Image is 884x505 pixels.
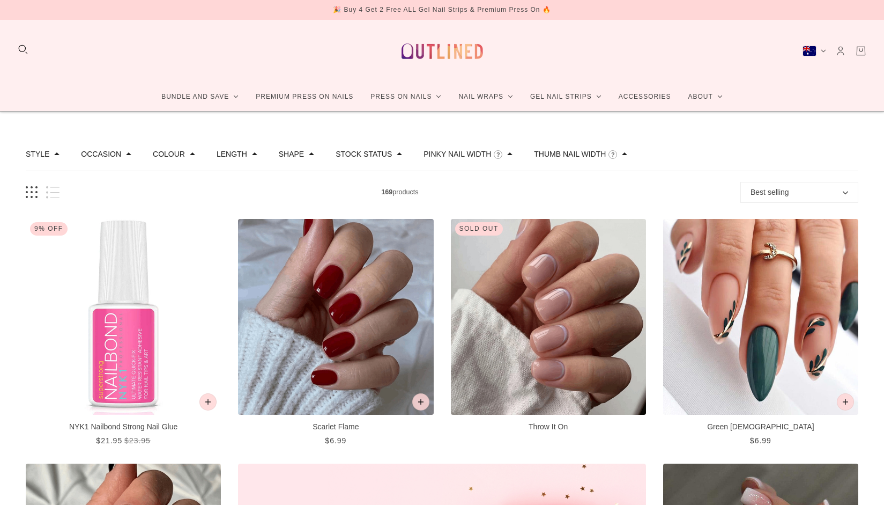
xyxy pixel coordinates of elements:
[238,219,433,414] img: Scarlet Flame-Press on Manicure-Outlined
[610,83,680,111] a: Accessories
[46,186,60,199] button: List view
[325,436,346,445] span: $6.99
[803,46,826,56] button: Australia
[679,83,731,111] a: About
[455,222,503,236] div: Sold out
[153,83,247,111] a: Bundle and Save
[238,421,433,433] p: Scarlet Flame
[199,393,217,411] button: Add to cart
[26,186,38,199] button: Grid view
[26,219,221,446] a: NYK1 Nailbond Strong Nail Glue
[424,150,491,158] button: Filter by Pinky Nail Width
[835,45,846,57] a: Account
[362,83,450,111] a: Press On Nails
[96,436,122,445] span: $21.95
[124,436,151,445] span: $23.95
[381,188,392,196] b: 169
[26,150,49,158] button: Filter by Style
[247,83,362,111] a: Premium Press On Nails
[30,222,68,236] div: 9% Off
[837,393,854,411] button: Add to cart
[336,150,392,158] button: Filter by Stock status
[450,83,522,111] a: Nail Wraps
[17,43,29,55] button: Search
[26,421,221,433] p: NYK1 Nailbond Strong Nail Glue
[395,28,489,74] a: Outlined
[60,187,740,198] span: products
[451,219,646,430] a: Throw It On
[750,436,771,445] span: $6.99
[412,393,429,411] button: Add to cart
[451,421,646,433] p: Throw It On
[238,219,433,446] a: Scarlet Flame
[279,150,304,158] button: Filter by Shape
[740,182,858,203] button: Best selling
[534,150,606,158] button: Filter by Thumb Nail Width
[522,83,610,111] a: Gel Nail Strips
[217,150,247,158] button: Filter by Length
[855,45,867,57] a: Cart
[333,4,551,16] div: 🎉 Buy 4 Get 2 Free ALL Gel Nail Strips & Premium Press On 🔥
[663,219,858,446] a: Green Zen
[451,219,646,414] img: Throw It On-Press on Manicure-Outlined
[153,150,185,158] button: Filter by Colour
[663,421,858,433] p: Green [DEMOGRAPHIC_DATA]
[81,150,121,158] button: Filter by Occasion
